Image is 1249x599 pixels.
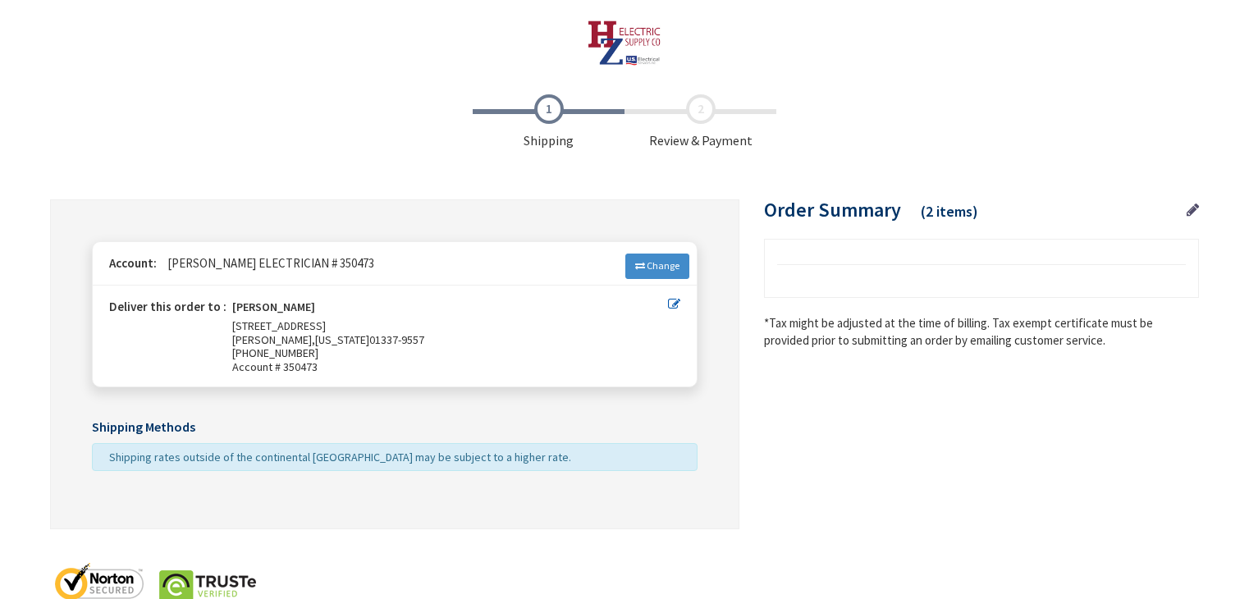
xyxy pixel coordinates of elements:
span: 01337-9557 [369,332,424,347]
h5: Shipping Methods [92,420,698,435]
: *Tax might be adjusted at the time of billing. Tax exempt certificate must be provided prior to s... [764,314,1199,350]
span: (2 items) [921,202,978,221]
span: Shipping [473,94,624,150]
span: [PERSON_NAME], [232,332,315,347]
span: Review & Payment [624,94,776,150]
img: HZ Electric Supply [588,21,662,66]
span: Account # 350473 [232,360,668,374]
span: Change [647,259,679,272]
span: [STREET_ADDRESS] [232,318,326,333]
a: Change [625,254,689,278]
span: [PHONE_NUMBER] [232,345,318,360]
strong: Account: [109,255,157,271]
span: [US_STATE] [315,332,369,347]
span: [PERSON_NAME] ELECTRICIAN # 350473 [159,255,374,271]
span: Shipping rates outside of the continental [GEOGRAPHIC_DATA] may be subject to a higher rate. [109,450,571,464]
strong: [PERSON_NAME] [232,300,315,319]
span: Order Summary [764,197,901,222]
strong: Deliver this order to : [109,299,226,314]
